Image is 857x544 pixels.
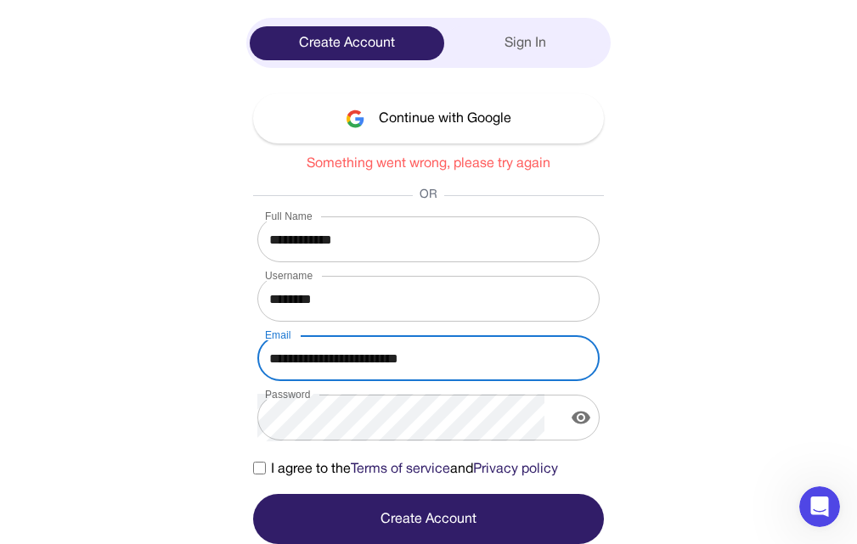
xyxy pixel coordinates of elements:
label: Full Name [265,209,313,223]
a: Terms of service [351,463,450,475]
div: Something went wrong, please try again [307,154,550,174]
input: I agree to theTerms of serviceandPrivacy policy [253,462,266,474]
a: Privacy policy [473,463,558,475]
div: Create Account [250,26,444,60]
button: display the password [564,401,598,435]
label: Email [265,328,291,342]
label: Username [265,268,313,283]
label: Password [265,387,311,401]
button: Continue with Google [253,93,604,143]
span: OR [413,187,444,204]
div: Sign In [444,26,608,60]
span: I agree to the and [271,459,558,480]
iframe: Intercom live chat [799,486,840,527]
img: google-logo.svg [346,109,365,128]
button: Create Account [253,494,604,544]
